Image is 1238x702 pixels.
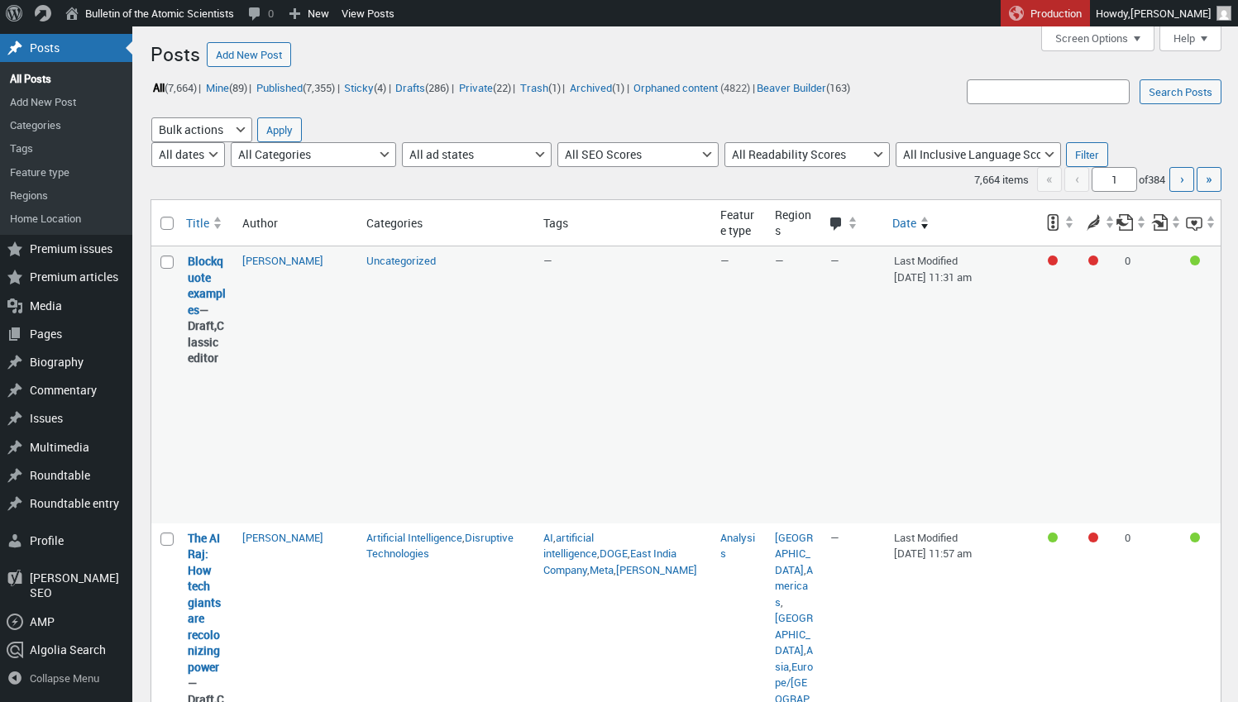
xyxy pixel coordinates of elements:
a: Archived(1) [567,78,626,97]
button: Screen Options [1041,26,1154,51]
span: (1) [548,80,561,95]
a: [GEOGRAPHIC_DATA] [775,610,813,657]
span: » [1206,170,1212,188]
a: [PERSON_NAME] [616,562,697,577]
a: Sticky(4) [342,78,389,97]
li: | [394,77,454,98]
a: Uncategorized [366,253,436,268]
span: (22) [493,80,511,95]
li: | [567,77,629,98]
a: Published(7,355) [254,78,337,97]
div: Good [1190,532,1200,542]
a: AI [543,530,553,545]
a: Beaver Builder(163) [755,78,853,97]
span: Comments [829,217,844,233]
a: Title Sort ascending. [179,208,235,238]
strong: — [188,253,227,366]
a: Asia [775,642,813,674]
a: DOGE [600,546,628,561]
a: Orphaned content [632,78,720,97]
a: Received internal links [1151,208,1182,237]
a: Americas [775,562,813,609]
th: Categories [358,200,535,246]
li: | [342,77,391,98]
div: Focus keyphrase not set [1048,255,1058,265]
span: Classic editor [188,318,224,365]
th: Regions [767,200,822,246]
h1: Posts [151,35,200,70]
span: › [1180,170,1184,188]
th: Feature type [712,200,767,246]
div: Needs improvement [1088,255,1098,265]
span: (7,664) [165,80,197,95]
li: | [203,77,251,98]
span: (286) [425,80,449,95]
a: Trash(1) [518,78,562,97]
span: 384 [1148,172,1165,187]
a: East India Company [543,546,676,577]
span: (4) [374,80,386,95]
span: Date [892,215,916,232]
a: Add New Post [207,42,291,67]
input: Apply [257,117,302,142]
a: Comments Sort ascending. [822,208,886,238]
a: Meta [590,562,614,577]
span: (7,355) [303,80,335,95]
td: Last Modified [DATE] 11:31 am [886,246,1035,523]
td: 0 [1116,246,1151,523]
span: of [1139,172,1167,187]
span: — [830,530,839,545]
a: Readability score [1076,208,1116,237]
span: (163) [826,80,850,95]
li: | [518,77,565,98]
span: ‹ [1064,167,1089,192]
div: Good [1190,255,1200,265]
a: “Blockquote examples” (Edit) [188,253,226,318]
a: artificial intelligence [543,530,597,561]
a: “The AI Raj: How tech giants are recolonizing power” (Edit) [188,530,221,675]
a: Inclusive language score [1186,208,1216,237]
li: | [456,77,515,98]
a: Private(22) [456,78,513,97]
li: | [151,77,201,98]
span: « [1037,167,1062,192]
th: Tags [535,200,712,246]
span: 7,664 items [974,172,1029,187]
a: Disruptive Technologies [366,530,514,561]
div: Needs improvement [1088,532,1098,542]
input: Filter [1066,142,1108,167]
input: Search Posts [1140,79,1221,104]
a: Analysis [720,530,755,561]
th: Author [234,200,357,246]
a: [GEOGRAPHIC_DATA] [775,530,813,577]
a: Mine(89) [203,78,249,97]
li: | [254,77,339,98]
a: SEO score [1035,208,1075,237]
a: Drafts(286) [394,78,452,97]
span: — [775,253,784,268]
a: [PERSON_NAME] [242,530,323,545]
a: Outgoing internal links [1116,208,1147,237]
span: [PERSON_NAME] [1130,6,1212,21]
a: [PERSON_NAME] [242,253,323,268]
span: (89) [229,80,247,95]
span: Title [186,215,209,232]
span: (1) [612,80,624,95]
div: Good [1048,532,1058,542]
a: Last page [1197,167,1221,192]
span: Draft, [188,318,217,333]
button: Help [1159,26,1221,51]
span: — [543,253,552,268]
a: All(7,664) [151,78,198,97]
span: — [720,253,729,268]
li: (4822) [632,77,750,98]
span: — [830,253,839,268]
a: Date [886,208,1035,238]
a: Artificial Intelligence [366,530,462,545]
ul: | [151,77,853,98]
a: Next page [1169,167,1194,192]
